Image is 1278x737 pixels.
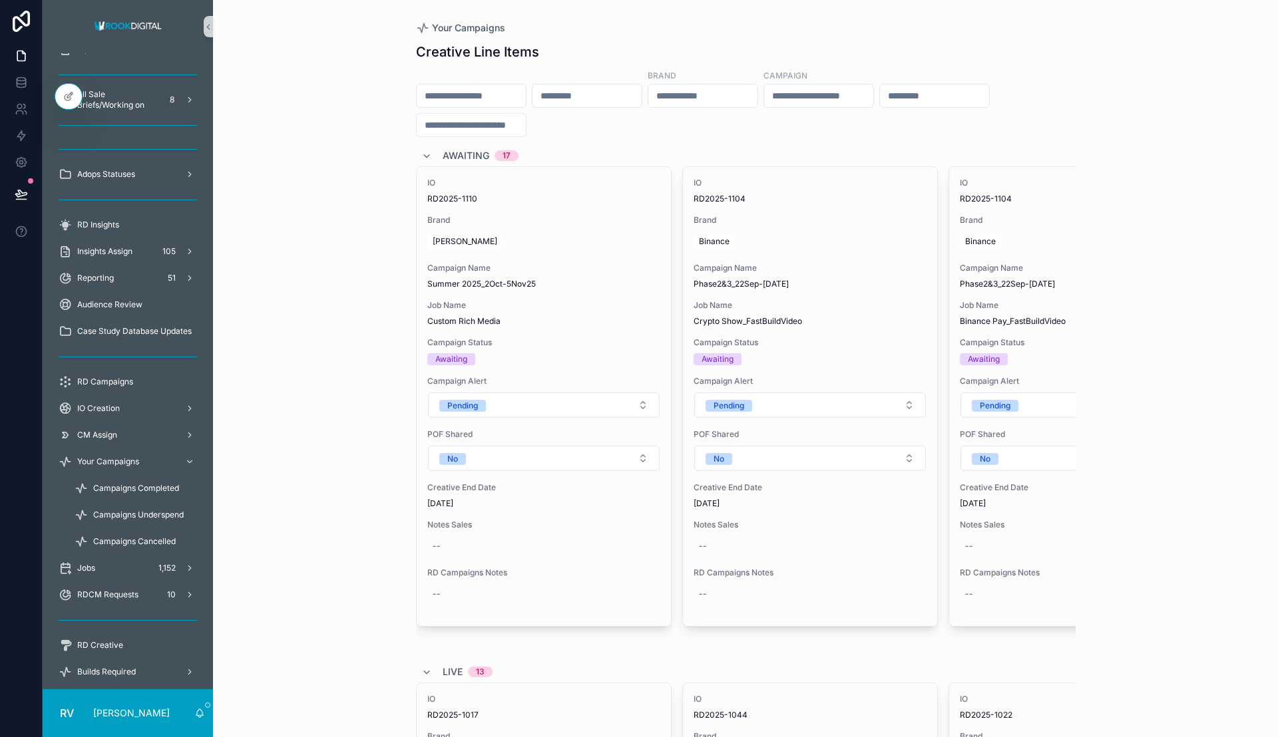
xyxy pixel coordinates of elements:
[93,706,170,720] p: [PERSON_NAME]
[51,423,205,447] a: CM Assign
[93,483,179,494] span: Campaigns Completed
[699,589,707,599] div: --
[694,392,926,418] button: Select Button
[960,300,1193,311] span: Job Name
[164,92,180,108] div: 8
[416,166,672,627] a: IORD2025-1110Brand[PERSON_NAME]Campaign NameSummer 2025_2Oct-5Nov25Job NameCustom Rich MediaCampa...
[447,453,458,465] div: No
[93,510,184,520] span: Campaigns Underspend
[694,446,926,471] button: Select Button
[427,194,660,204] span: RD2025-1110
[77,326,192,337] span: Case Study Database Updates
[60,705,74,721] span: RV
[447,400,478,412] div: Pending
[427,482,660,493] span: Creative End Date
[960,429,1193,440] span: POF Shared
[443,149,489,162] span: Awaiting
[960,178,1193,188] span: IO
[694,178,927,188] span: IO
[51,660,205,684] a: Builds Required
[67,476,205,500] a: Campaigns Completed
[427,279,660,289] span: Summer 2025_2Oct-5Nov25
[503,150,511,161] div: 17
[427,337,660,348] span: Campaign Status
[77,430,117,440] span: CM Assign
[648,69,676,81] label: Brand
[427,710,660,720] span: RD2025-1017
[694,337,927,348] span: Campaign Status
[51,556,205,580] a: Jobs1,152
[763,69,807,81] label: Campaign
[960,519,1193,530] span: Notes Sales
[43,53,213,689] div: scrollable content
[77,220,119,230] span: RD Insights
[91,16,166,37] img: App logo
[51,293,205,317] a: Audience Review
[77,299,142,310] span: Audience Review
[77,640,123,651] span: RD Creative
[77,273,114,283] span: Reporting
[960,337,1193,348] span: Campaign Status
[694,316,927,327] span: Crypto Show_FastBuildVideo
[163,587,180,603] div: 10
[980,400,1010,412] div: Pending
[702,353,734,365] div: Awaiting
[694,300,927,311] span: Job Name
[432,21,505,35] span: Your Campaigns
[51,396,205,420] a: IO Creation
[965,589,973,599] div: --
[77,403,120,414] span: IO Creation
[433,589,441,599] div: --
[699,541,707,551] div: --
[433,541,441,551] div: --
[416,21,505,35] a: Your Campaigns
[51,213,205,237] a: RD Insights
[51,633,205,657] a: RD Creative
[51,162,205,186] a: Adops Statuses
[694,194,927,204] span: RD2025-1104
[427,519,660,530] span: Notes Sales
[714,400,744,412] div: Pending
[77,169,135,180] span: Adops Statuses
[77,376,133,387] span: RD Campaigns
[714,453,724,465] div: No
[427,376,660,386] span: Campaign Alert
[960,316,1193,327] span: Binance Pay_FastBuildVideo
[427,429,660,440] span: POF Shared
[51,266,205,290] a: Reporting51
[960,194,1193,204] span: RD2025-1104
[51,370,205,394] a: RD Campaigns
[968,353,1000,365] div: Awaiting
[67,503,205,527] a: Campaigns Underspend
[428,392,660,418] button: Select Button
[427,316,660,327] span: Custom Rich Media
[51,319,205,343] a: Case Study Database Updates
[428,446,660,471] button: Select Button
[77,456,139,467] span: Your Campaigns
[960,263,1193,273] span: Campaign Name
[980,453,990,465] div: No
[694,279,927,289] span: Phase2&3_22Sep-[DATE]
[51,583,205,607] a: RDCM Requests10
[960,710,1193,720] span: RD2025-1022
[77,563,95,573] span: Jobs
[699,236,730,247] span: Binance
[435,353,467,365] div: Awaiting
[93,536,176,547] span: Campaigns Cancelled
[427,567,660,578] span: RD Campaigns Notes
[443,665,463,678] span: Live
[960,446,1192,471] button: Select Button
[960,215,1193,225] span: Brand
[694,376,927,386] span: Campaign Alert
[427,178,660,188] span: IO
[960,376,1193,386] span: Campaign Alert
[77,589,138,600] span: RDCM Requests
[158,243,180,259] div: 105
[949,166,1204,627] a: IORD2025-1104BrandBinanceCampaign NamePhase2&3_22Sep-[DATE]Job NameBinance Pay_FastBuildVideoCamp...
[960,392,1192,418] button: Select Button
[67,529,205,553] a: Campaigns Cancelled
[427,215,660,225] span: Brand
[694,263,927,273] span: Campaign Name
[694,215,927,225] span: Brand
[965,236,996,247] span: Binance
